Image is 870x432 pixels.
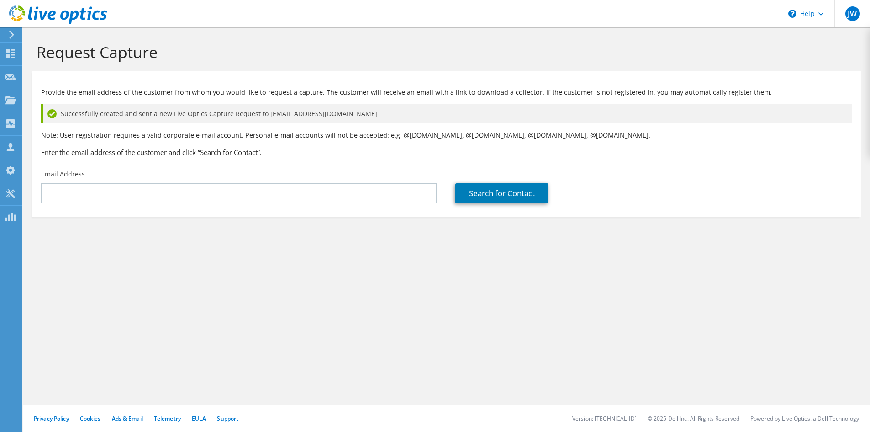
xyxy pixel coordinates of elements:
[648,415,739,422] li: © 2025 Dell Inc. All Rights Reserved
[217,415,238,422] a: Support
[750,415,859,422] li: Powered by Live Optics, a Dell Technology
[455,183,548,203] a: Search for Contact
[41,87,852,97] p: Provide the email address of the customer from whom you would like to request a capture. The cust...
[788,10,796,18] svg: \n
[572,415,637,422] li: Version: [TECHNICAL_ID]
[41,170,85,179] label: Email Address
[845,6,860,21] span: JW
[41,147,852,157] h3: Enter the email address of the customer and click “Search for Contact”.
[34,415,69,422] a: Privacy Policy
[154,415,181,422] a: Telemetry
[112,415,143,422] a: Ads & Email
[80,415,101,422] a: Cookies
[192,415,206,422] a: EULA
[37,43,852,62] h1: Request Capture
[41,130,852,140] p: Note: User registration requires a valid corporate e-mail account. Personal e-mail accounts will ...
[61,109,377,119] span: Successfully created and sent a new Live Optics Capture Request to [EMAIL_ADDRESS][DOMAIN_NAME]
